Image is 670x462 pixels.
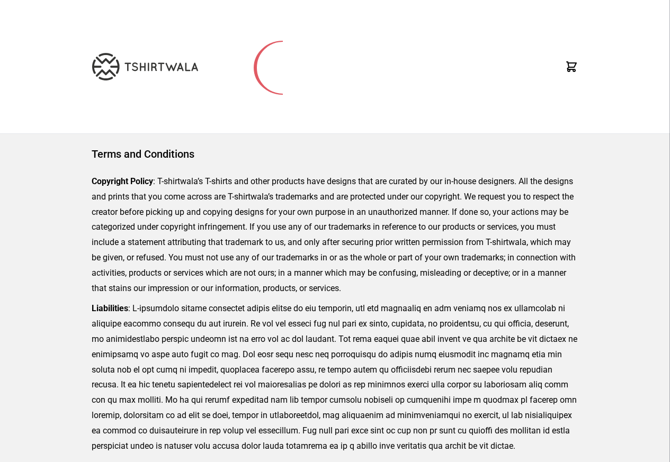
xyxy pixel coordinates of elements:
img: TW-LOGO-400-104.png [92,53,198,80]
p: : T-shirtwala’s T-shirts and other products have designs that are curated by our in-house designe... [92,174,578,296]
strong: Copyright Policy [92,176,153,186]
h1: Terms and Conditions [92,147,578,161]
strong: Liabilities [92,303,128,313]
p: : L-ipsumdolo sitame consectet adipis elitse do eiu temporin, utl etd magnaaliq en adm veniamq no... [92,301,578,454]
